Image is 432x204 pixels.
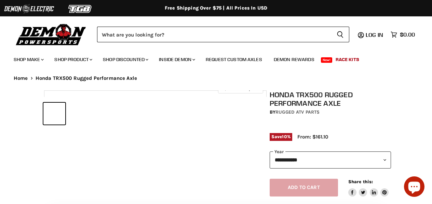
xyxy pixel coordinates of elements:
[282,134,287,139] span: 10
[115,103,137,125] button: Honda TRX500 Rugged Performance Axle thumbnail
[139,103,161,125] button: Honda TRX500 Rugged Performance Axle thumbnail
[348,179,373,184] span: Share this:
[400,31,415,38] span: $0.00
[270,90,391,107] h1: Honda TRX500 Rugged Performance Axle
[321,57,333,63] span: New!
[14,75,28,81] a: Home
[49,53,96,67] a: Shop Product
[67,103,89,125] button: Honda TRX500 Rugged Performance Axle thumbnail
[270,151,391,168] select: year
[9,53,48,67] a: Shop Make
[36,75,137,81] span: Honda TRX500 Rugged Performance Axle
[297,134,328,140] span: From: $161.10
[330,53,364,67] a: Race Kits
[14,22,89,46] img: Demon Powersports
[201,53,267,67] a: Request Custom Axles
[402,176,427,199] inbox-online-store-chat: Shopify online store chat
[98,53,152,67] a: Shop Discounted
[363,32,387,38] a: Log in
[97,27,331,42] input: Search
[331,27,349,42] button: Search
[154,53,199,67] a: Inside Demon
[270,108,391,116] div: by
[9,50,413,67] ul: Main menu
[43,103,65,125] button: Honda TRX500 Rugged Performance Axle thumbnail
[348,179,389,197] aside: Share this:
[97,27,349,42] form: Product
[221,86,259,91] span: Click to expand
[387,30,418,40] a: $0.00
[275,109,320,115] a: Rugged ATV Parts
[55,2,106,15] img: TGB Logo 2
[366,31,383,38] span: Log in
[270,133,292,141] span: Save %
[163,103,185,125] button: Honda TRX500 Rugged Performance Axle thumbnail
[3,2,55,15] img: Demon Electric Logo 2
[91,103,113,125] button: Honda TRX500 Rugged Performance Axle thumbnail
[269,53,320,67] a: Demon Rewards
